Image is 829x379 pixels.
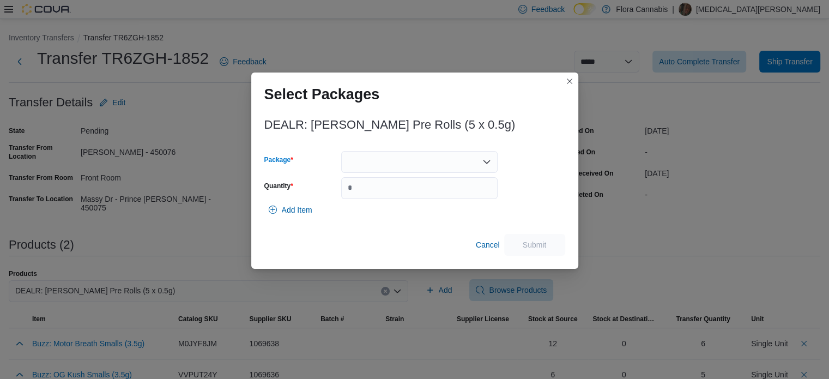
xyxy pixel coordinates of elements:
h3: DEALR: [PERSON_NAME] Pre Rolls (5 x 0.5g) [264,118,516,131]
button: Closes this modal window [563,75,576,88]
h1: Select Packages [264,86,380,103]
label: Quantity [264,182,293,190]
span: Submit [523,239,547,250]
button: Cancel [471,234,504,256]
button: Open list of options [482,158,491,166]
button: Add Item [264,199,317,221]
label: Package [264,155,293,164]
span: Add Item [282,204,312,215]
span: Cancel [476,239,500,250]
button: Submit [504,234,565,256]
